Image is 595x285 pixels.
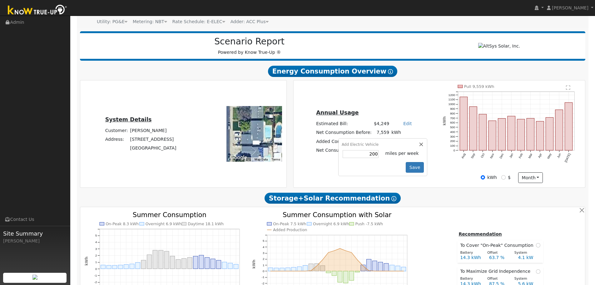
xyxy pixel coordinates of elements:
text: Jun [557,153,562,159]
td: [STREET_ADDRESS] [129,135,177,144]
rect: onclick="" [159,250,163,269]
text: 700 [450,116,455,120]
span: [PERSON_NAME] [552,5,588,10]
td: Net Consumption Before: [315,128,373,137]
rect: onclick="" [274,268,279,271]
text: Push -7.5 kWh [355,222,383,226]
rect: onclick="" [367,259,371,271]
rect: onclick="" [469,107,477,150]
circle: onclick="" [374,270,375,272]
rect: onclick="" [326,271,331,273]
td: 2,000 [373,137,390,146]
div: [PERSON_NAME] [3,238,67,244]
rect: onclick="" [182,258,186,269]
rect: onclick="" [268,267,273,271]
h2: Scenario Report [86,36,413,47]
rect: onclick="" [228,263,233,269]
input: $ [501,175,506,180]
rect: onclick="" [176,259,181,269]
rect: onclick="" [536,121,544,150]
rect: onclick="" [107,265,111,269]
div: Battery [457,276,484,282]
rect: onclick="" [153,250,157,269]
text: kWh [84,257,88,266]
text: Overnight 6.9 kWh [313,222,349,226]
td: kWh [390,128,419,137]
text: 200 [450,140,455,143]
text: On-Peak 7.5 kWh [273,222,306,226]
rect: onclick="" [565,103,573,150]
rect: onclick="" [130,264,134,268]
rect: onclick="" [101,265,105,269]
text: -1 [262,275,265,279]
rect: onclick="" [332,271,337,275]
rect: onclick="" [401,267,406,271]
text: [DATE] [564,153,571,163]
text: 600 [450,121,455,124]
i: Show Help [388,69,393,74]
circle: onclick="" [403,270,404,272]
circle: onclick="" [351,252,352,253]
label: kWh [487,174,497,181]
button: Save [406,162,424,173]
u: Annual Usage [316,109,359,116]
rect: onclick="" [384,263,389,271]
rect: onclick="" [355,271,360,272]
input: kWh [481,175,485,180]
rect: onclick="" [205,257,210,269]
div: System [511,250,538,256]
text: 3 [263,251,264,255]
rect: onclick="" [378,262,383,271]
text: Mar [528,153,533,159]
div: 14.3 kWh [457,254,486,261]
td: Estimated Bill: [315,120,373,128]
text:  [566,85,571,90]
img: Google [228,154,249,162]
div: Offset [484,250,511,256]
text: 1200 [449,93,455,97]
text: 4 [95,240,97,244]
text: Pull 9,559 kWh [464,84,494,89]
rect: onclick="" [193,256,198,269]
rect: onclick="" [147,255,152,269]
span: To Cover "On-Peak" Consumption [460,242,536,249]
rect: onclick="" [349,271,354,280]
div: Powered by Know True-Up ® [83,36,416,56]
text: 300 [450,135,455,138]
rect: onclick="" [280,268,285,271]
text: 5 [95,234,97,237]
circle: onclick="" [270,270,271,272]
a: Edit [403,121,412,126]
u: System Details [105,116,152,123]
rect: onclick="" [286,267,290,271]
rect: onclick="" [546,118,553,150]
a: Terms (opens in new tab) [271,158,280,161]
circle: onclick="" [397,270,399,272]
td: [GEOGRAPHIC_DATA] [129,144,177,153]
img: retrieve [32,275,37,280]
rect: onclick="" [498,119,506,150]
text: On-Peak 8.3 kWh [106,222,139,226]
span: Site Summary [3,229,67,238]
span: To Maximize Grid Independence [460,268,533,275]
circle: onclick="" [391,270,393,272]
div: 4.1 kW [515,254,543,261]
div: System [511,276,538,282]
rect: onclick="" [136,262,140,269]
button: Map Data [255,157,268,162]
rect: onclick="" [234,264,238,269]
rect: onclick="" [338,271,342,282]
text: May [547,153,552,160]
circle: onclick="" [340,248,341,249]
rect: onclick="" [297,267,302,271]
rect: onclick="" [216,260,221,269]
text: 400 [450,130,455,134]
rect: onclick="" [291,267,296,271]
rect: onclick="" [344,271,348,283]
circle: onclick="" [363,265,364,267]
circle: onclick="" [310,270,312,271]
text: 1 [95,260,97,264]
rect: onclick="" [124,264,128,268]
div: Utility: PG&E [97,18,127,25]
circle: onclick="" [322,259,323,260]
